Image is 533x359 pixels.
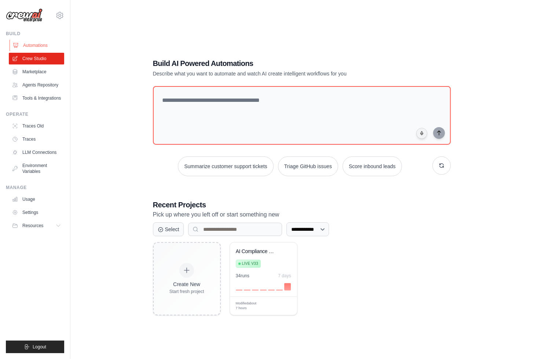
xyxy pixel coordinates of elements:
[236,301,259,311] span: Modified about 7 hours
[343,156,402,176] button: Score inbound leads
[153,70,399,77] p: Describe what you want to automate and watch AI create intelligent workflows for you
[284,283,291,290] div: Day 7: 4 executions
[22,223,43,229] span: Resources
[169,289,204,295] div: Start fresh project
[236,282,291,290] div: Activity over last 7 days
[242,261,258,267] span: Live v33
[244,290,251,290] div: Day 2: 0 executions
[9,207,64,218] a: Settings
[432,156,451,175] button: Get new suggestions
[6,185,64,190] div: Manage
[6,341,64,353] button: Logout
[258,303,277,309] div: Manage deployment
[33,344,46,350] span: Logout
[280,303,286,309] span: Edit
[268,290,275,290] div: Day 5: 0 executions
[9,66,64,78] a: Marketplace
[9,133,64,145] a: Traces
[236,248,280,255] div: AI Compliance Certification - Production Ready
[153,222,184,236] button: Select
[169,281,204,288] div: Create New
[178,156,273,176] button: Summarize customer support tickets
[9,120,64,132] a: Traces Old
[9,193,64,205] a: Usage
[416,128,427,139] button: Click to speak your automation idea
[153,200,451,210] h3: Recent Projects
[252,290,259,290] div: Day 3: 0 executions
[9,160,64,177] a: Environment Variables
[9,220,64,232] button: Resources
[9,92,64,104] a: Tools & Integrations
[6,111,64,117] div: Operate
[258,303,271,309] span: Manage
[6,8,43,22] img: Logo
[278,273,291,279] div: 7 days
[10,40,65,51] a: Automations
[9,147,64,158] a: LLM Connections
[236,290,242,290] div: Day 1: 0 executions
[278,156,338,176] button: Triage GitHub issues
[236,273,249,279] div: 34 run s
[276,290,283,290] div: Day 6: 0 executions
[153,58,399,69] h1: Build AI Powered Automations
[9,79,64,91] a: Agents Repository
[496,324,533,359] iframe: Chat Widget
[153,210,451,219] p: Pick up where you left off or start something new
[9,53,64,64] a: Crew Studio
[6,31,64,37] div: Build
[260,290,267,290] div: Day 4: 0 executions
